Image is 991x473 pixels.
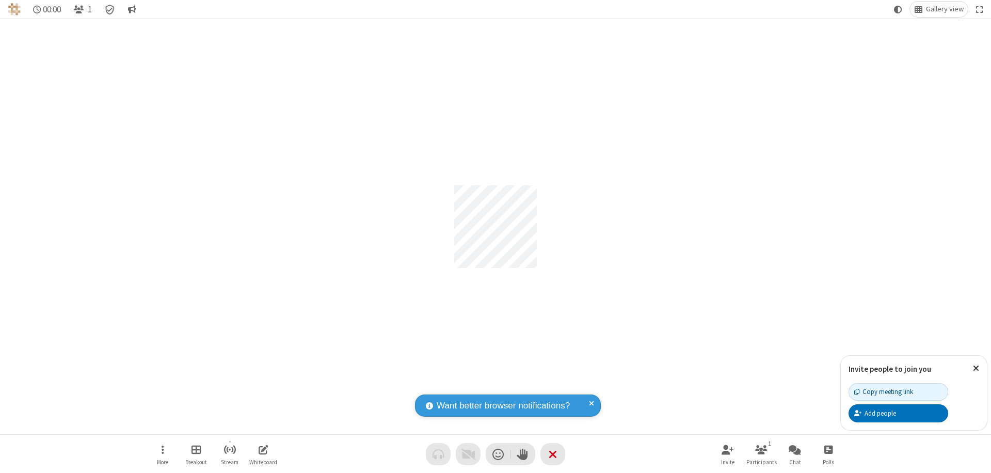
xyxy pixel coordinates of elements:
[712,439,743,469] button: Invite participants (⌘+Shift+I)
[965,356,987,381] button: Close popover
[926,5,964,13] span: Gallery view
[249,459,277,465] span: Whiteboard
[746,459,777,465] span: Participants
[221,459,238,465] span: Stream
[510,443,535,465] button: Raise hand
[29,2,66,17] div: Timer
[779,439,810,469] button: Open chat
[69,2,96,17] button: Open participant list
[789,459,801,465] span: Chat
[43,5,61,14] span: 00:00
[426,443,451,465] button: Audio problem - check your Internet connection or call by phone
[123,2,140,17] button: Conversation
[185,459,207,465] span: Breakout
[849,404,948,422] button: Add people
[248,439,279,469] button: Open shared whiteboard
[88,5,92,14] span: 1
[181,439,212,469] button: Manage Breakout Rooms
[890,2,906,17] button: Using system theme
[813,439,844,469] button: Open poll
[910,2,968,17] button: Change layout
[147,439,178,469] button: Open menu
[157,459,168,465] span: More
[854,387,913,397] div: Copy meeting link
[823,459,834,465] span: Polls
[437,399,570,413] span: Want better browser notifications?
[540,443,565,465] button: End or leave meeting
[456,443,481,465] button: Video
[721,459,734,465] span: Invite
[214,439,245,469] button: Start streaming
[486,443,510,465] button: Send a reaction
[100,2,120,17] div: Meeting details Encryption enabled
[849,383,948,401] button: Copy meeting link
[8,3,21,15] img: QA Selenium DO NOT DELETE OR CHANGE
[746,439,777,469] button: Open participant list
[849,364,931,374] label: Invite people to join you
[972,2,987,17] button: Fullscreen
[765,439,774,448] div: 1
